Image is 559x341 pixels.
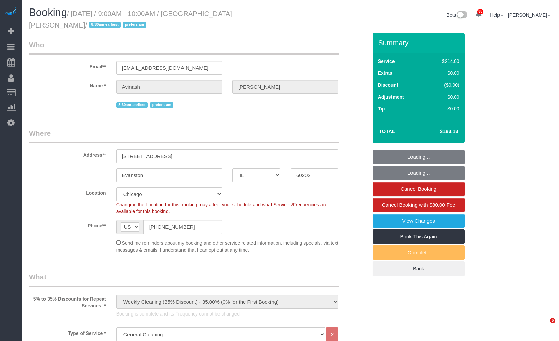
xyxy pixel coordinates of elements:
[378,58,395,65] label: Service
[116,80,222,94] input: First Name**
[373,182,465,196] a: Cancel Booking
[456,11,467,20] img: New interface
[428,105,459,112] div: $0.00
[477,9,483,14] span: 88
[378,70,392,76] label: Extras
[379,128,396,134] strong: Total
[29,10,232,29] small: / [DATE] / 9:00AM - 10:00AM / [GEOGRAPHIC_DATA][PERSON_NAME]
[378,39,461,47] h3: Summary
[116,102,148,108] span: 8:30am-earliest
[89,22,121,28] span: 8:30am-earliest
[378,105,385,112] label: Tip
[116,240,338,253] span: Send me reminders about my booking and other service related information, including specials, via...
[382,202,455,208] span: Cancel Booking with $80.00 Fee
[29,6,67,18] span: Booking
[24,187,111,197] label: Location
[428,58,459,65] div: $214.00
[536,318,552,334] iframe: Intercom live chat
[373,261,465,276] a: Back
[24,293,111,309] label: 5% to 35% Discounts for Repeat Services! *
[29,128,339,143] legend: Where
[428,82,459,88] div: ($0.00)
[472,7,485,22] a: 88
[24,80,111,89] label: Name *
[291,168,338,182] input: Zip Code**
[85,21,149,29] span: /
[150,102,173,108] span: prefers am
[116,310,338,317] p: Booking is complete and its Frequency cannot be changed
[373,198,465,212] a: Cancel Booking with $80.00 Fee
[428,70,459,76] div: $0.00
[419,129,458,134] h4: $183.13
[378,82,398,88] label: Discount
[29,40,339,55] legend: Who
[508,12,551,18] a: [PERSON_NAME]
[428,93,459,100] div: $0.00
[4,7,18,16] img: Automaid Logo
[232,80,338,94] input: Last Name*
[123,22,146,28] span: prefers am
[550,318,555,323] span: 5
[490,12,503,18] a: Help
[116,202,328,214] span: Changing the Location for this booking may affect your schedule and what Services/Frequencies are...
[447,12,468,18] a: Beta
[29,272,339,287] legend: What
[378,93,404,100] label: Adjustment
[373,214,465,228] a: View Changes
[373,229,465,244] a: Book This Again
[24,327,111,337] label: Type of Service *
